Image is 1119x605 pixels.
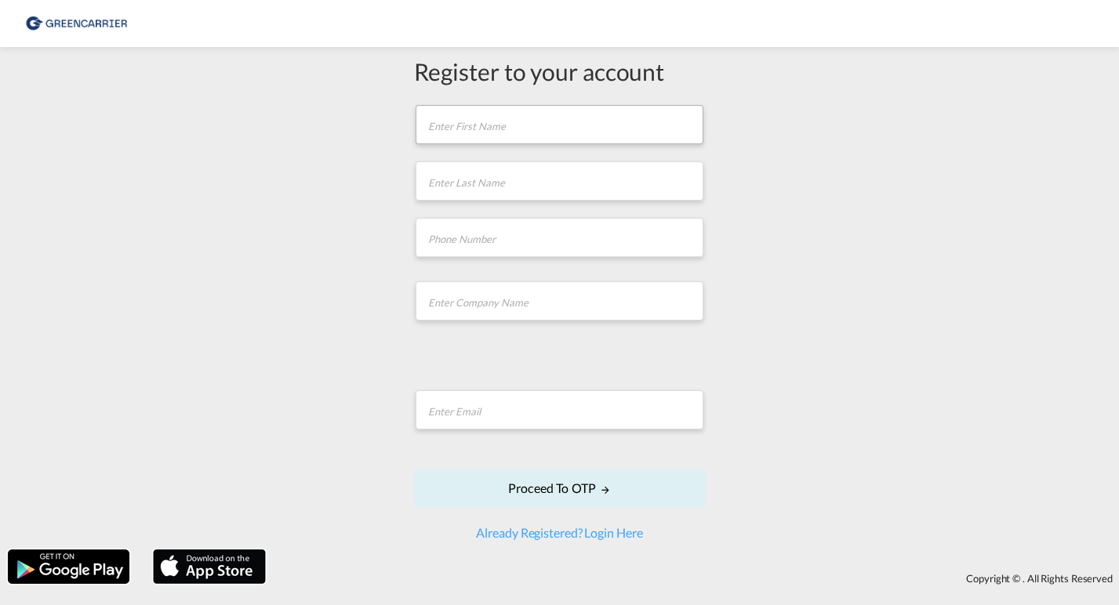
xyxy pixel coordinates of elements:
input: Phone Number [416,218,703,257]
img: apple.png [151,548,267,585]
button: Proceed to OTPicon-arrow-right [414,469,706,508]
img: google.png [6,548,131,585]
input: Enter Company Name [416,281,703,321]
a: Already Registered? Login Here [476,525,642,540]
md-icon: icon-arrow-right [600,484,611,495]
input: Enter First Name [416,105,703,144]
div: Register to your account [414,55,706,88]
input: Enter Last Name [416,161,703,201]
img: 8cf206808afe11efa76fcd1e3d746489.png [24,6,129,42]
input: Enter Email [416,390,703,429]
div: Copyright © . All Rights Reserved [274,565,1119,592]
